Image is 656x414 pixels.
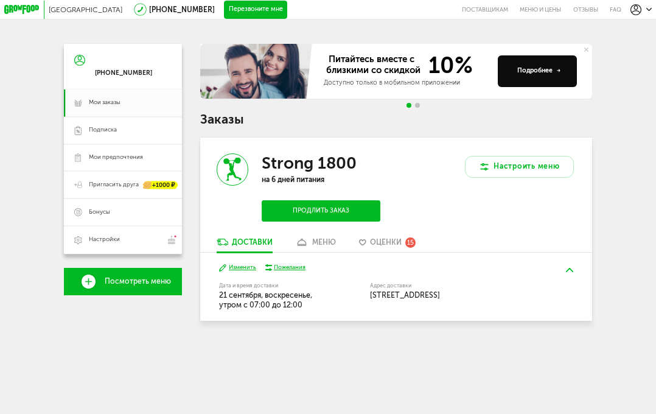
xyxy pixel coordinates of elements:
[95,69,152,77] div: [PHONE_NUMBER]
[89,181,139,189] span: Пригласить друга
[64,268,183,295] a: Посмотреть меню
[144,181,178,189] div: +1000 ₽
[89,236,120,244] span: Настройки
[407,103,411,108] span: Go to slide 1
[415,103,420,108] span: Go to slide 2
[312,238,336,247] div: меню
[89,208,110,216] span: Бонусы
[566,268,573,272] img: arrow-up-green.5eb5f82.svg
[498,55,577,87] button: Подробнее
[324,54,423,77] span: Питайтесь вместе с близкими со скидкой
[370,290,440,300] span: [STREET_ADDRESS]
[212,237,277,252] a: Доставки
[64,226,183,254] a: Настройки
[200,44,314,99] img: family-banner.579af9d.jpg
[200,113,592,125] h1: Заказы
[262,175,380,184] p: на 6 дней питания
[89,153,143,161] span: Мои предпочтения
[219,283,323,288] label: Дата и время доставки
[89,126,117,134] span: Подписка
[49,5,122,14] span: [GEOGRAPHIC_DATA]
[64,117,183,144] a: Подписка
[354,237,420,252] a: Оценки 15
[64,198,183,226] a: Бонусы
[262,200,380,222] button: Продлить заказ
[262,153,357,173] h3: Strong 1800
[89,99,120,107] span: Мои заказы
[370,283,540,288] label: Адрес доставки
[64,89,183,117] a: Мои заказы
[291,237,341,252] a: меню
[105,278,171,286] span: Посмотреть меню
[405,237,416,248] div: 15
[219,264,256,272] button: Изменить
[324,79,490,88] div: Доступно только в мобильном приложении
[64,144,183,172] a: Мои предпочтения
[149,5,215,14] a: [PHONE_NUMBER]
[224,1,288,19] button: Перезвоните мне
[465,156,574,178] button: Настроить меню
[219,290,312,309] span: 21 сентября, воскресенье, утром c 07:00 до 12:00
[423,54,473,77] span: 10%
[232,238,273,247] div: Доставки
[517,66,560,75] div: Подробнее
[64,171,183,198] a: Пригласить друга +1000 ₽
[274,264,305,272] div: Пожелания
[370,238,402,247] span: Оценки
[265,264,305,272] button: Пожелания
